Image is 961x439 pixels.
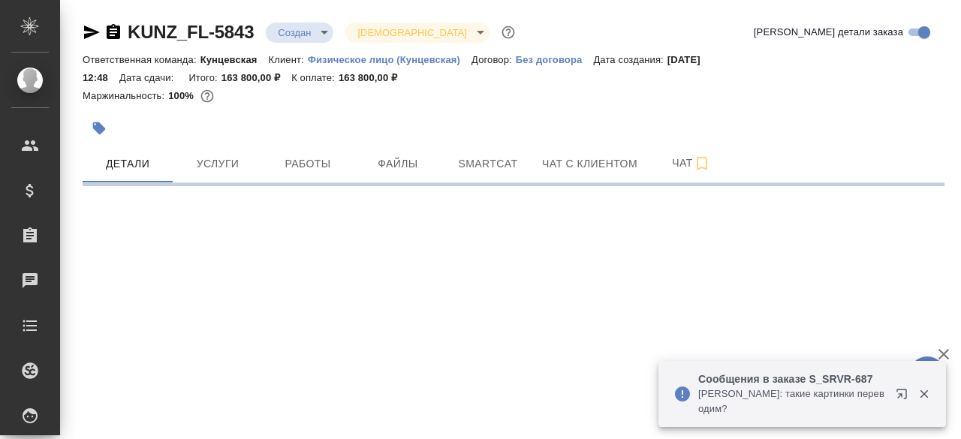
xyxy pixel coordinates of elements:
span: Детали [92,155,164,173]
p: Клиент: [269,54,308,65]
p: Дата сдачи: [119,72,177,83]
div: Создан [266,23,333,43]
p: Физическое лицо (Кунцевская) [308,54,471,65]
p: Итого: [188,72,221,83]
span: [PERSON_NAME] детали заказа [754,25,903,40]
button: [DEMOGRAPHIC_DATA] [353,26,471,39]
p: [PERSON_NAME]: такие картинки переводим? [698,386,886,416]
button: Создан [273,26,315,39]
button: Закрыть [908,387,939,401]
span: Чат с клиентом [542,155,637,173]
p: 163 800,00 ₽ [339,72,408,83]
svg: Подписаться [693,155,711,173]
button: Скопировать ссылку для ЯМессенджера [83,23,101,41]
a: KUNZ_FL-5843 [128,22,254,42]
p: К оплате: [291,72,339,83]
p: Сообщения в заказе S_SRVR-687 [698,371,886,386]
button: 🙏 [908,356,946,394]
p: Ответственная команда: [83,54,200,65]
span: Чат [655,154,728,173]
p: Маржинальность: [83,90,168,101]
p: 163 800,00 ₽ [221,72,291,83]
span: Файлы [362,155,434,173]
span: Работы [272,155,344,173]
span: Услуги [182,155,254,173]
button: Открыть в новой вкладке [887,379,923,415]
a: Без договора [516,53,594,65]
p: 100% [168,90,197,101]
div: Создан [345,23,489,43]
p: Без договора [516,54,594,65]
p: Кунцевская [200,54,269,65]
p: Договор: [471,54,516,65]
button: 0.00 RUB; [197,86,217,106]
button: Доп статусы указывают на важность/срочность заказа [499,23,518,42]
a: Физическое лицо (Кунцевская) [308,53,471,65]
span: Smartcat [452,155,524,173]
button: Добавить тэг [83,112,116,145]
button: Скопировать ссылку [104,23,122,41]
p: Дата создания: [593,54,667,65]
